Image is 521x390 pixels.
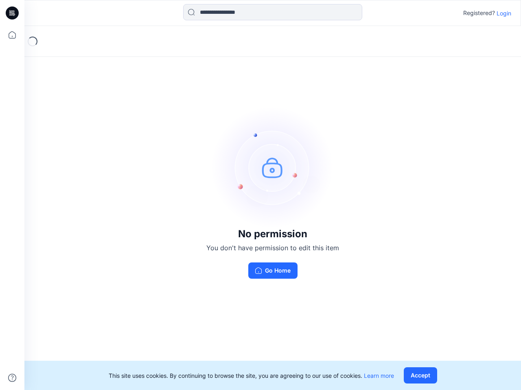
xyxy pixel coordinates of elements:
[404,367,437,383] button: Accept
[109,371,394,380] p: This site uses cookies. By continuing to browse the site, you are agreeing to our use of cookies.
[497,9,511,17] p: Login
[206,243,339,253] p: You don't have permission to edit this item
[212,106,334,228] img: no-perm.svg
[364,372,394,379] a: Learn more
[206,228,339,240] h3: No permission
[248,262,298,279] button: Go Home
[463,8,495,18] p: Registered?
